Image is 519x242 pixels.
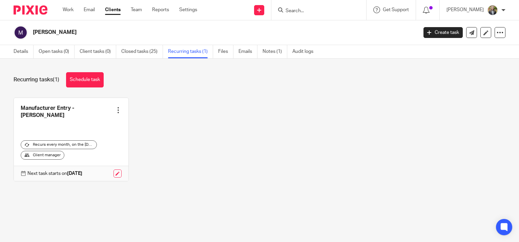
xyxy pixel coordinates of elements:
[179,6,197,13] a: Settings
[21,140,97,149] div: Recurs every month, on the [DATE]
[14,25,28,40] img: svg%3E
[14,76,59,83] h1: Recurring tasks
[447,6,484,13] p: [PERSON_NAME]
[131,6,142,13] a: Team
[80,45,116,58] a: Client tasks (0)
[63,6,74,13] a: Work
[105,6,121,13] a: Clients
[27,170,82,177] p: Next task starts on
[84,6,95,13] a: Email
[292,45,318,58] a: Audit logs
[487,5,498,16] img: image.jpg
[14,45,34,58] a: Details
[21,151,64,160] div: Client manager
[39,45,75,58] a: Open tasks (0)
[423,27,463,38] a: Create task
[168,45,213,58] a: Recurring tasks (1)
[33,29,337,36] h2: [PERSON_NAME]
[53,77,59,82] span: (1)
[263,45,287,58] a: Notes (1)
[285,8,346,14] input: Search
[218,45,233,58] a: Files
[238,45,257,58] a: Emails
[66,72,104,87] a: Schedule task
[152,6,169,13] a: Reports
[67,171,82,176] strong: [DATE]
[14,5,47,15] img: Pixie
[383,7,409,12] span: Get Support
[121,45,163,58] a: Closed tasks (25)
